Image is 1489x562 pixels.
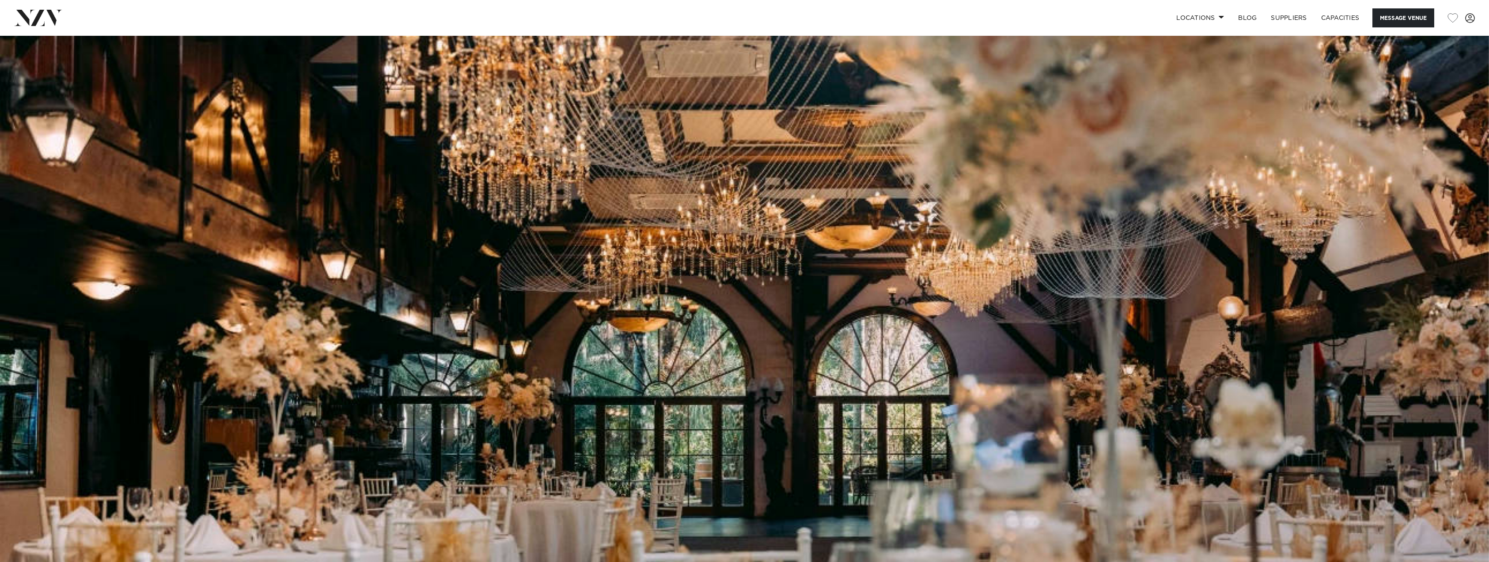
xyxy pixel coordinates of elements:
[1372,8,1434,27] button: Message Venue
[14,10,62,26] img: nzv-logo.png
[1264,8,1314,27] a: SUPPLIERS
[1314,8,1367,27] a: Capacities
[1231,8,1264,27] a: BLOG
[1169,8,1231,27] a: Locations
